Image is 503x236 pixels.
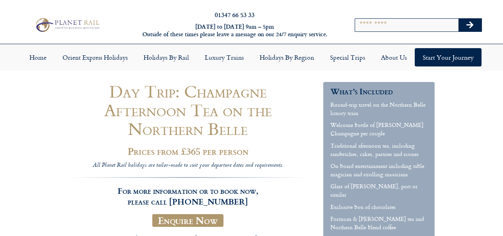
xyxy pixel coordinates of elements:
[33,16,101,33] img: Planet Rail Train Holidays Logo
[415,48,482,66] a: Start your Journey
[330,215,427,231] p: Fortnum & [PERSON_NAME] tea and Northern Belle blend coffee
[373,48,415,66] a: About Us
[136,48,197,66] a: Holidays by Rail
[197,48,252,66] a: Luxury Trains
[322,48,373,66] a: Special Trips
[330,141,427,158] p: Traditional afternoon tea, including sandwiches, cakes, pastries and scones
[330,182,427,199] p: Glass of [PERSON_NAME], port or similar
[215,10,254,19] a: 01347 66 53 33
[69,177,307,207] h3: For more information or to book now, please call [PHONE_NUMBER]
[330,86,427,97] h3: What’s Included
[69,146,307,156] h2: Prices from £365 per person
[21,48,54,66] a: Home
[93,161,283,170] i: All Planet Rail holidays are tailor-made to suit your departure dates and requirements.
[330,100,427,117] p: Round-trip travel on the Northern Belle luxury train
[330,203,427,211] p: Exclusive box of chocolates
[152,214,224,227] a: Enquire Now
[136,23,333,38] h6: [DATE] to [DATE] 9am – 5pm Outside of these times please leave a message on our 24/7 enquiry serv...
[69,82,307,138] h1: Day Trip: Champagne Afternoon Tea on the Northern Belle
[4,48,499,66] nav: Menu
[458,19,482,31] button: Search
[252,48,322,66] a: Holidays by Region
[54,48,136,66] a: Orient Express Holidays
[330,162,427,178] p: On board entertainment including table magician and strolling musicians
[330,121,427,137] p: Welcome bottle of [PERSON_NAME] Champagne per couple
